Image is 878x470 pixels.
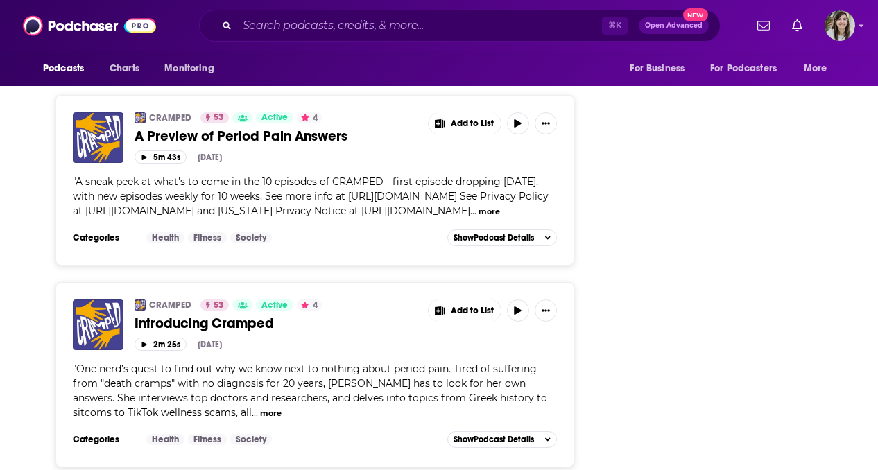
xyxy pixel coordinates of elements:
img: CRAMPED [135,112,146,123]
span: A Preview of Period Pain Answers [135,128,347,145]
span: 53 [214,299,223,313]
img: Introducing Cramped [73,299,123,350]
button: Show More Button [429,112,501,134]
button: 4 [297,299,322,311]
button: open menu [33,55,102,82]
button: more [479,206,500,218]
button: ShowPodcast Details [447,431,557,448]
a: Fitness [188,232,227,243]
span: Show Podcast Details [454,233,534,243]
button: 2m 25s [135,338,187,351]
img: A Preview of Period Pain Answers [73,112,123,163]
span: " [73,363,547,419]
a: Health [146,232,184,243]
span: Introducing Cramped [135,315,274,332]
a: CRAMPED [149,299,191,311]
h3: Categories [73,434,135,445]
span: ⌘ K [602,17,628,35]
h3: Categories [73,232,135,243]
span: ... [470,204,476,217]
button: open menu [701,55,797,82]
span: For Podcasters [710,59,777,78]
button: Show profile menu [825,10,855,41]
button: 5m 43s [135,150,187,164]
button: Show More Button [429,299,501,322]
a: Charts [101,55,148,82]
span: ... [252,406,258,419]
span: Show Podcast Details [454,435,534,444]
a: Active [256,112,293,123]
span: For Business [630,59,685,78]
span: Open Advanced [645,22,703,29]
a: 53 [200,112,229,123]
button: open menu [620,55,702,82]
a: Society [230,232,272,243]
div: Search podcasts, credits, & more... [199,10,721,42]
button: more [260,408,282,419]
a: Introducing Cramped [135,315,418,332]
a: CRAMPED [149,112,191,123]
span: " [73,175,549,217]
a: Health [146,434,184,445]
span: Monitoring [164,59,214,78]
button: ShowPodcast Details [447,229,557,246]
span: Add to List [451,119,494,129]
span: Charts [110,59,139,78]
span: More [804,59,827,78]
span: Active [261,111,288,125]
button: open menu [794,55,845,82]
span: A sneak peek at what's to come in the 10 episodes of CRAMPED - first episode dropping [DATE], wit... [73,175,549,217]
a: Show notifications dropdown [752,14,775,37]
div: [DATE] [198,153,222,162]
a: Show notifications dropdown [786,14,808,37]
img: CRAMPED [135,299,146,311]
button: Show More Button [535,299,557,322]
a: Active [256,299,293,311]
div: [DATE] [198,340,222,349]
a: Society [230,434,272,445]
span: Active [261,299,288,313]
a: A Preview of Period Pain Answers [135,128,418,145]
span: New [683,8,708,21]
img: Podchaser - Follow, Share and Rate Podcasts [23,12,156,39]
button: Open AdvancedNew [639,17,709,34]
button: open menu [155,55,232,82]
span: 53 [214,111,223,125]
button: 4 [297,112,322,123]
button: Show More Button [535,112,557,134]
span: Podcasts [43,59,84,78]
span: Logged in as devinandrade [825,10,855,41]
a: Fitness [188,434,227,445]
span: Add to List [451,306,494,316]
img: User Profile [825,10,855,41]
span: One nerd’s quest to find out why we know next to nothing about period pain. Tired of suffering fr... [73,363,547,419]
a: 53 [200,299,229,311]
input: Search podcasts, credits, & more... [237,15,602,37]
